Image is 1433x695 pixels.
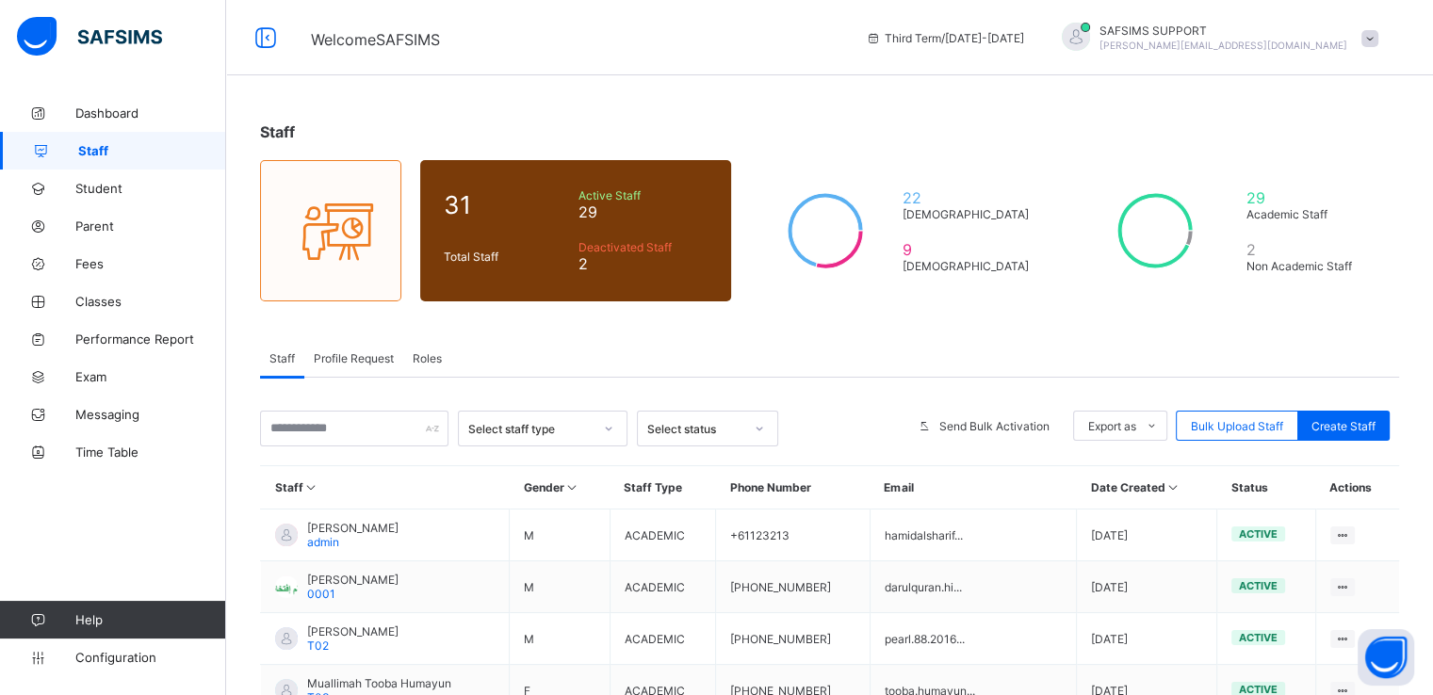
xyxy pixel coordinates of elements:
th: Staff Type [610,466,716,509]
span: active [1239,579,1278,592]
div: Select status [647,422,743,436]
td: ACADEMIC [610,509,716,561]
td: [DATE] [1077,561,1217,613]
span: Staff [260,122,295,141]
td: M [510,509,610,561]
i: Sort in Ascending Order [303,480,319,494]
i: Sort in Ascending Order [564,480,580,494]
th: Staff [261,466,510,509]
span: 31 [444,190,569,219]
span: [PERSON_NAME] [307,573,399,587]
div: Total Staff [439,245,574,268]
span: Performance Report [75,331,226,347]
span: Time Table [75,444,226,460]
span: [DEMOGRAPHIC_DATA] [903,259,1037,273]
span: [DEMOGRAPHIC_DATA] [903,207,1037,221]
th: Phone Number [716,466,871,509]
span: Staff [269,351,295,365]
td: [DATE] [1077,509,1217,561]
span: Active Staff [578,188,708,202]
span: Configuration [75,650,225,665]
td: +61123213 [716,509,871,561]
span: Bulk Upload Staff [1191,419,1283,433]
th: Actions [1315,466,1399,509]
span: Roles [413,351,442,365]
span: 2 [578,254,708,273]
span: admin [307,535,339,549]
span: T02 [307,638,329,653]
td: [DATE] [1077,613,1217,665]
span: Create Staff [1311,419,1376,433]
i: Sort in Ascending Order [1165,480,1181,494]
img: safsims [17,17,162,57]
td: M [510,613,610,665]
span: Help [75,612,225,627]
span: Messaging [75,407,226,422]
span: active [1239,527,1278,541]
span: [PERSON_NAME] [307,521,399,535]
span: Muallimah Tooba Humayun [307,676,451,690]
td: [PHONE_NUMBER] [716,613,871,665]
span: Welcome SAFSIMS [311,30,440,49]
span: Dashboard [75,105,226,121]
span: 29 [1246,188,1367,207]
span: Academic Staff [1246,207,1367,221]
span: 9 [903,240,1037,259]
span: SAFSIMS SUPPORT [1099,24,1347,38]
th: Date Created [1077,466,1217,509]
span: Deactivated Staff [578,240,708,254]
span: Student [75,181,226,196]
span: Parent [75,218,226,234]
span: 2 [1246,240,1367,259]
td: hamidalsharif... [870,509,1076,561]
span: Send Bulk Activation [939,419,1050,433]
td: M [510,561,610,613]
td: ACADEMIC [610,613,716,665]
span: 0001 [307,587,335,601]
button: Open asap [1358,629,1414,686]
th: Email [870,466,1076,509]
th: Gender [510,466,610,509]
span: 29 [578,202,708,221]
span: Exam [75,369,226,384]
span: Export as [1088,419,1136,433]
span: 22 [903,188,1037,207]
div: SAFSIMSSUPPORT [1043,23,1388,54]
span: [PERSON_NAME][EMAIL_ADDRESS][DOMAIN_NAME] [1099,40,1347,51]
span: active [1239,631,1278,644]
span: Staff [78,143,226,158]
span: Profile Request [314,351,394,365]
th: Status [1217,466,1315,509]
td: ACADEMIC [610,561,716,613]
span: Fees [75,256,226,271]
td: [PHONE_NUMBER] [716,561,871,613]
span: session/term information [866,31,1024,45]
td: pearl.88.2016... [870,613,1076,665]
td: darulquran.hi... [870,561,1076,613]
span: Classes [75,294,226,309]
span: [PERSON_NAME] [307,624,399,638]
div: Select staff type [468,422,593,436]
span: Non Academic Staff [1246,259,1367,273]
